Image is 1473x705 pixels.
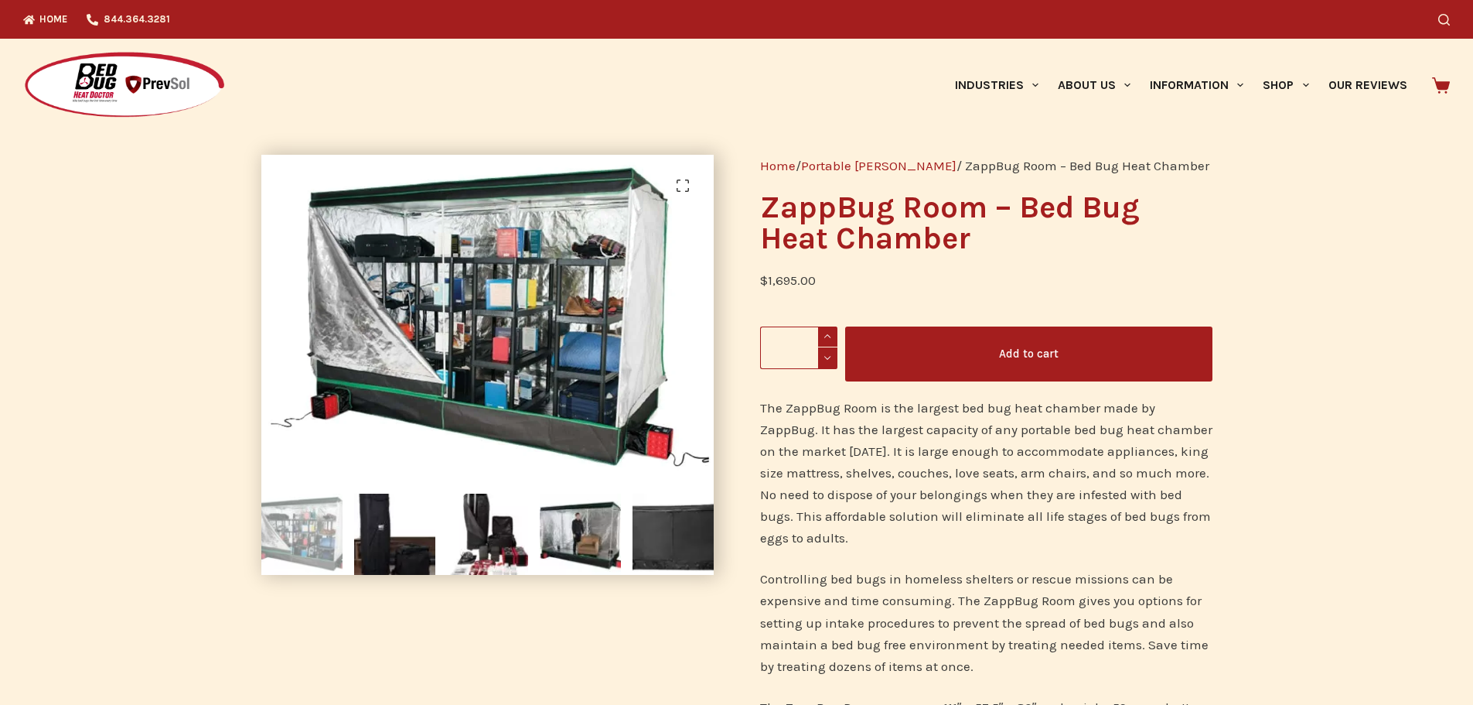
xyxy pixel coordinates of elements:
[354,494,435,575] img: ZappBug Room - Bed Bug Heat Chamber - Image 2
[845,327,1212,382] button: Add to cart
[1141,39,1253,132] a: Information
[261,155,714,482] img: ZappBug Room - Bed Bug Heat Chamber
[945,39,1417,132] nav: Primary
[945,39,1048,132] a: Industries
[760,158,796,173] a: Home
[801,158,956,173] a: Portable [PERSON_NAME]
[1048,39,1140,132] a: About Us
[1253,39,1318,132] a: Shop
[261,310,714,325] a: ZappBug Room - Bed Bug Heat Chamber
[447,494,528,575] img: ZappBug Room - Bed Bug Heat Chamber - Image 3
[760,568,1212,676] p: Controlling bed bugs in homeless shelters or rescue missions can be expensive and time consuming....
[667,170,698,201] a: View full-screen image gallery
[760,155,1212,176] nav: Breadcrumb
[760,397,1212,549] p: The ZappBug Room is the largest bed bug heat chamber made by ZappBug. It has the largest capacity...
[261,494,343,575] img: ZappBug Room - Bed Bug Heat Chamber
[1438,14,1450,26] button: Search
[540,494,621,575] img: ZappBug Room - Bed Bug Heat Chamber - Image 4
[760,272,768,288] span: $
[1318,39,1417,132] a: Our Reviews
[760,327,837,369] input: Product quantity
[760,272,816,288] bdi: 1,695.00
[760,192,1212,254] h1: ZappBug Room – Bed Bug Heat Chamber
[23,51,226,120] img: Prevsol/Bed Bug Heat Doctor
[633,494,714,575] img: ZappBug Room - Bed Bug Heat Chamber - Image 5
